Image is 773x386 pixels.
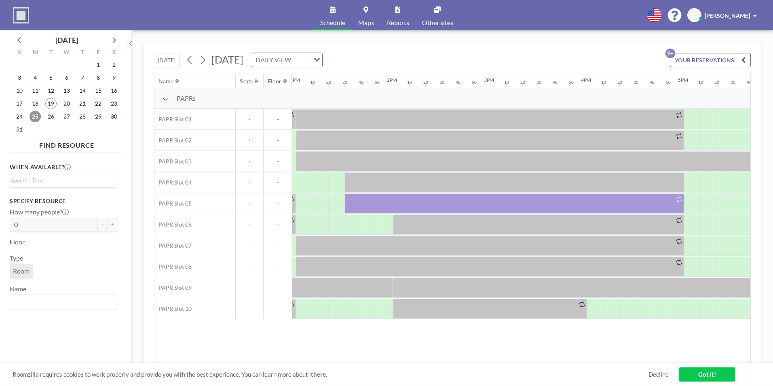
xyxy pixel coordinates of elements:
[10,174,117,187] div: Search for option
[236,221,263,228] span: -
[648,371,669,378] a: Decline
[679,367,735,382] a: Got it!
[14,85,25,96] span: Sunday, August 10, 2025
[326,80,331,85] div: 20
[108,72,120,83] span: Saturday, August 9, 2025
[154,305,192,312] span: PAPR Slot 10
[12,48,27,58] div: S
[422,19,453,26] span: Other sites
[93,59,104,70] span: Friday, August 1, 2025
[93,98,104,109] span: Friday, August 22, 2025
[236,242,263,249] span: -
[43,48,59,58] div: T
[236,200,263,207] span: -
[108,98,120,109] span: Saturday, August 23, 2025
[77,85,88,96] span: Thursday, August 14, 2025
[13,7,29,23] img: organization-logo
[264,158,292,165] span: -
[236,137,263,144] span: -
[154,200,192,207] span: PAPR Slot 05
[77,72,88,83] span: Thursday, August 7, 2025
[670,53,751,67] button: YOUR RESERVATIONS9+
[154,263,192,270] span: PAPR Slot 08
[74,48,90,58] div: T
[177,94,196,102] span: PAPRs
[45,72,57,83] span: Tuesday, August 5, 2025
[617,80,622,85] div: 20
[10,295,117,309] div: Search for option
[13,267,30,275] span: Room
[678,77,688,83] div: 5PM
[154,221,192,228] span: PAPR Slot 06
[698,80,703,85] div: 10
[55,34,78,46] div: [DATE]
[387,19,409,26] span: Reports
[236,305,263,312] span: -
[313,371,327,378] a: here.
[666,80,671,85] div: 50
[45,85,57,96] span: Tuesday, August 12, 2025
[211,53,243,66] span: [DATE]
[236,179,263,186] span: -
[714,80,719,85] div: 20
[264,242,292,249] span: -
[375,80,380,85] div: 50
[264,263,292,270] span: -
[650,80,655,85] div: 40
[264,200,292,207] span: -
[359,80,363,85] div: 40
[154,179,192,186] span: PAPR Slot 04
[30,111,41,122] span: Monday, August 25, 2025
[456,80,460,85] div: 40
[236,158,263,165] span: -
[691,12,698,19] span: FH
[10,238,25,246] label: Floor
[108,59,120,70] span: Saturday, August 2, 2025
[61,85,72,96] span: Wednesday, August 13, 2025
[264,179,292,186] span: -
[504,80,509,85] div: 10
[236,284,263,291] span: -
[536,80,541,85] div: 30
[93,72,104,83] span: Friday, August 8, 2025
[358,19,374,26] span: Maps
[14,98,25,109] span: Sunday, August 17, 2025
[45,98,57,109] span: Tuesday, August 19, 2025
[423,80,428,85] div: 20
[154,137,192,144] span: PAPR Slot 02
[320,19,345,26] span: Schedule
[154,158,192,165] span: PAPR Slot 03
[294,55,309,65] input: Search for option
[158,78,173,85] div: Name
[290,77,300,83] div: 1PM
[254,55,293,65] span: DAILY VIEW
[14,72,25,83] span: Sunday, August 3, 2025
[61,72,72,83] span: Wednesday, August 6, 2025
[77,111,88,122] span: Thursday, August 28, 2025
[14,124,25,135] span: Sunday, August 31, 2025
[439,80,444,85] div: 30
[236,116,263,123] span: -
[665,49,675,58] p: 9+
[108,111,120,122] span: Saturday, August 30, 2025
[30,72,41,83] span: Monday, August 4, 2025
[264,137,292,144] span: -
[240,78,253,85] div: Seats
[10,208,69,216] label: How many people?
[11,297,112,307] input: Search for option
[581,77,591,83] div: 4PM
[264,116,292,123] span: -
[154,284,192,291] span: PAPR Slot 09
[705,12,750,19] span: [PERSON_NAME]
[45,111,57,122] span: Tuesday, August 26, 2025
[27,48,43,58] div: M
[387,77,397,83] div: 2PM
[634,80,638,85] div: 30
[93,85,104,96] span: Friday, August 15, 2025
[30,98,41,109] span: Monday, August 18, 2025
[236,263,263,270] span: -
[268,78,281,85] div: Floor
[407,80,412,85] div: 10
[98,218,108,231] button: -
[93,111,104,122] span: Friday, August 29, 2025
